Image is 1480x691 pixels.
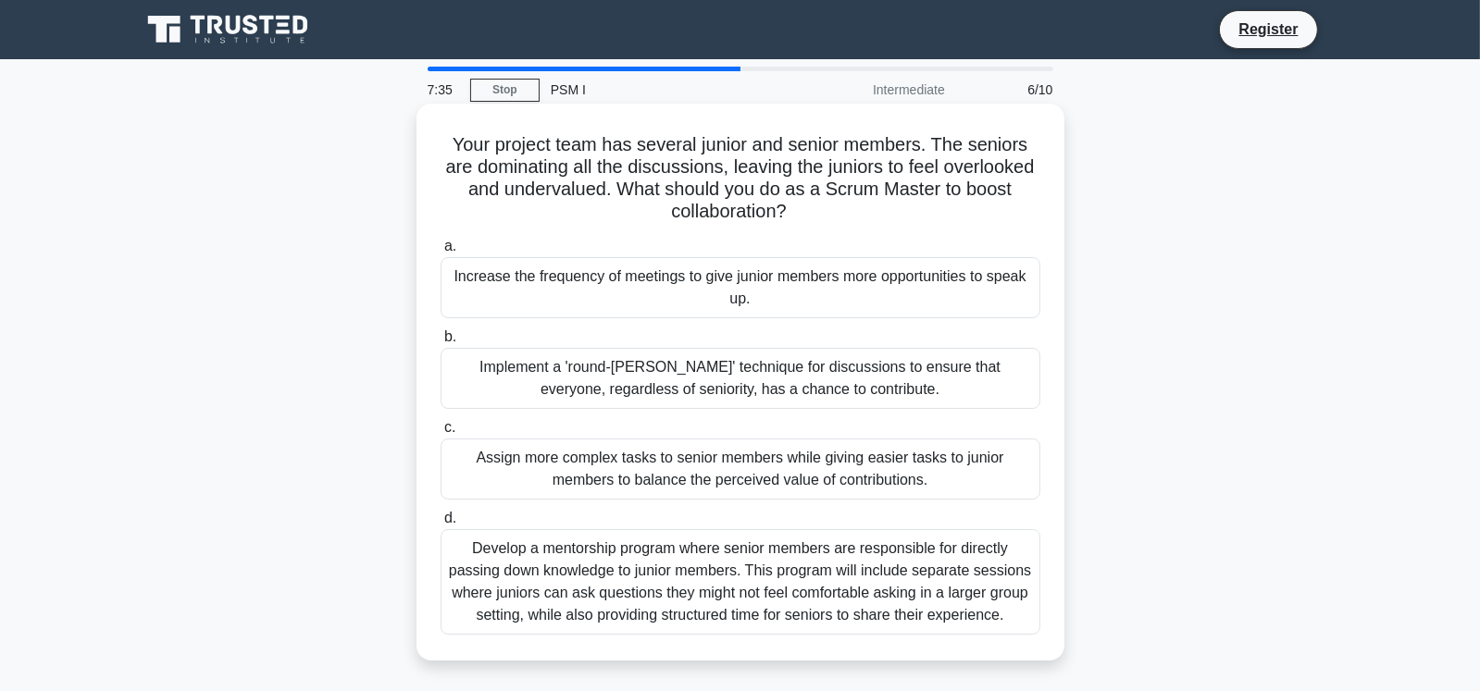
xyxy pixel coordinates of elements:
div: Develop a mentorship program where senior members are responsible for directly passing down knowl... [441,529,1040,635]
span: d. [444,510,456,525]
h5: Your project team has several junior and senior members. The seniors are dominating all the discu... [439,133,1042,224]
div: 6/10 [956,71,1064,108]
div: 7:35 [417,71,470,108]
span: c. [444,419,455,435]
a: Stop [470,79,540,102]
div: PSM I [540,71,794,108]
a: Register [1227,18,1309,41]
span: b. [444,328,456,344]
div: Increase the frequency of meetings to give junior members more opportunities to speak up. [441,257,1040,318]
span: a. [444,238,456,253]
div: Assign more complex tasks to senior members while giving easier tasks to junior members to balanc... [441,438,1040,500]
div: Implement a 'round-[PERSON_NAME]' technique for discussions to ensure that everyone, regardless o... [441,348,1040,409]
div: Intermediate [794,71,956,108]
